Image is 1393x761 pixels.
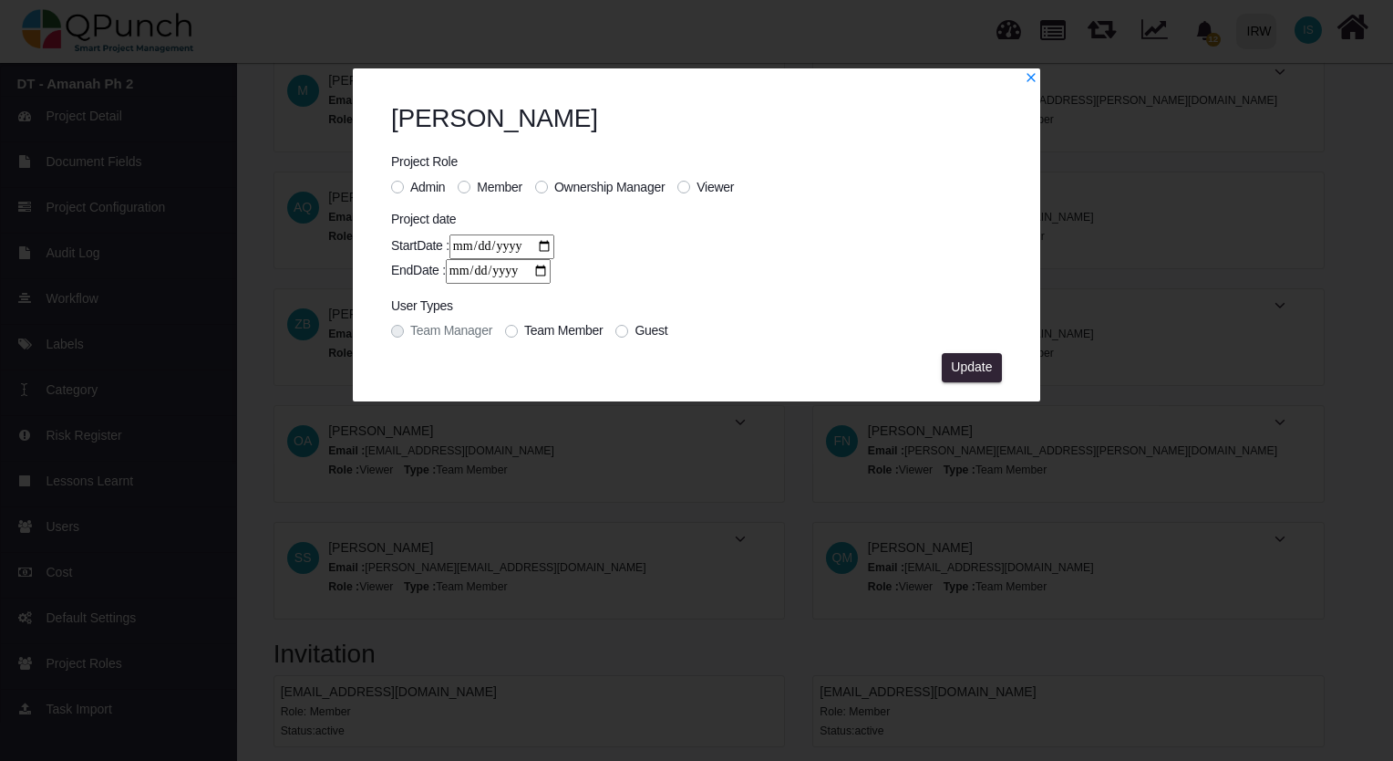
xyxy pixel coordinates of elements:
[391,235,554,284] div: StartDate : EndDate :
[554,180,665,194] span: Ownership Manager
[524,323,603,338] span: Team Member
[1025,71,1037,84] svg: x
[696,180,734,194] span: Viewer
[942,353,1002,382] button: Update
[410,180,445,194] span: Admin
[391,297,680,321] legend: User Types
[1025,70,1037,85] a: x
[951,360,992,374] span: Update
[391,103,1002,134] h2: [PERSON_NAME]
[391,152,747,177] legend: Project Role
[410,323,492,338] span: Team Manager
[477,180,522,194] span: Member
[635,323,667,338] span: Guest
[391,210,554,235] legend: Project date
